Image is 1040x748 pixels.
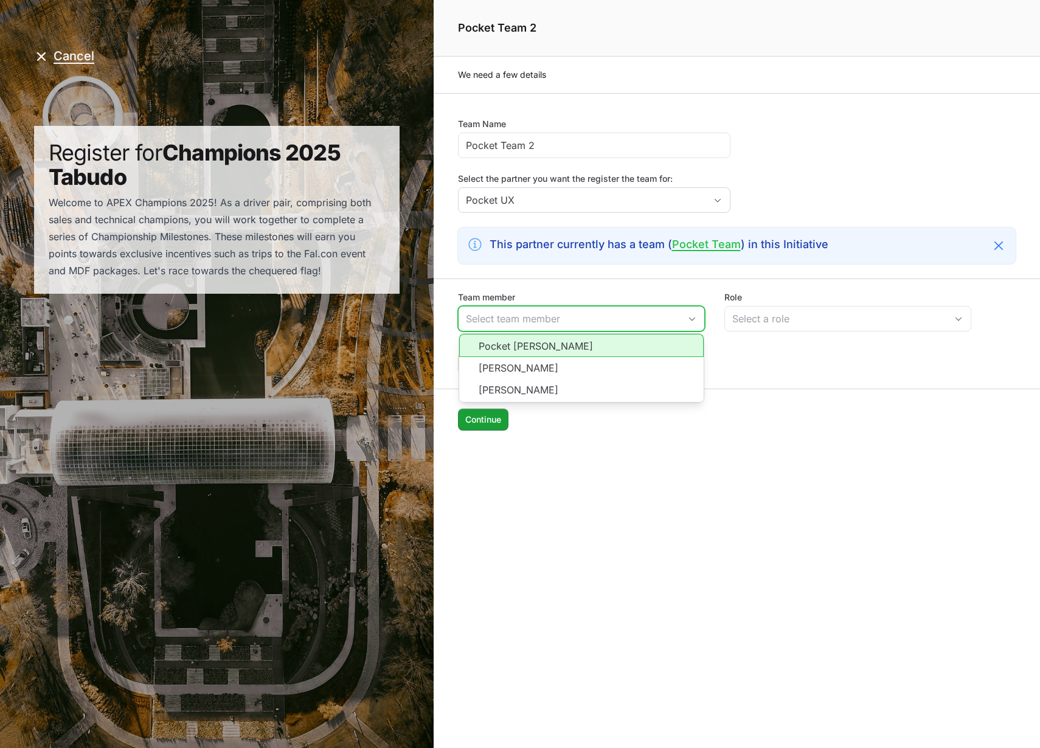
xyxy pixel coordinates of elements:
[458,409,508,431] button: Continue
[466,138,723,153] input: Give your team an inspiring name
[490,237,828,252] h3: This partner currently has a team ( ) in this Initiative
[49,140,385,189] h1: Register for
[458,19,1016,36] h1: Pocket Team 2
[724,291,971,303] label: Role
[34,49,94,64] button: Cancel
[680,306,704,331] div: Close
[459,306,680,331] input: Select team member
[705,188,730,212] div: Open
[458,173,730,185] label: Select the partner you want the register the team for:
[458,69,1016,81] p: We need a few details
[49,194,385,279] div: Welcome to APEX Champions 2025! As a driver pair, comprising both sales and technical champions, ...
[732,311,946,326] div: Select a role
[49,139,341,190] span: Champions 2025 Tabudo
[725,306,971,331] button: Select a role
[458,352,541,374] button: Add member
[458,291,705,303] label: Team member
[672,238,741,252] a: Pocket Team
[458,118,506,130] label: Team Name
[465,412,501,427] span: Continue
